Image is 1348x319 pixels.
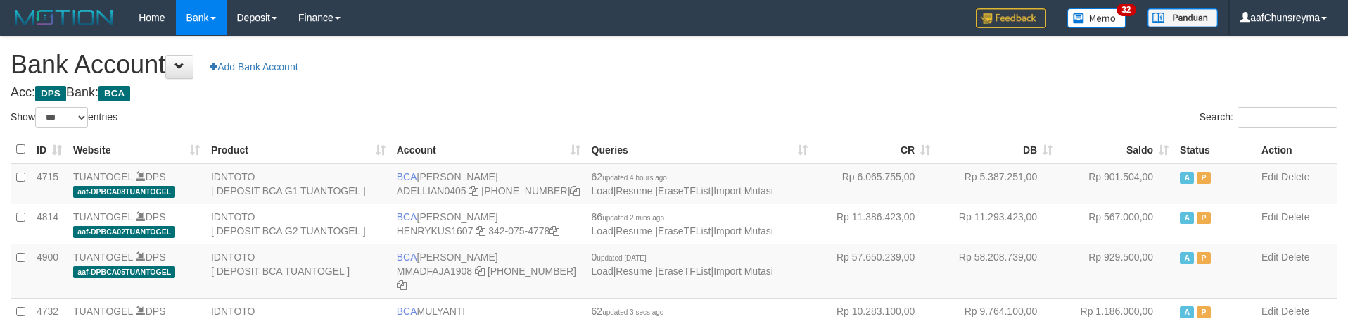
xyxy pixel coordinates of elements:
a: TUANTOGEL [73,211,133,223]
img: Button%20Memo.svg [1067,8,1126,28]
td: 4715 [31,163,68,204]
a: Copy 4062282031 to clipboard [397,280,407,291]
th: CR: activate to sort column ascending [813,136,936,163]
a: Import Mutasi [713,265,773,277]
input: Search: [1238,107,1337,128]
a: Resume [616,185,652,196]
span: aaf-DPBCA02TUANTOGEL [73,226,175,238]
span: BCA [98,86,130,101]
td: 4814 [31,204,68,244]
a: Edit [1261,251,1278,263]
td: Rp 567.000,00 [1058,204,1174,244]
a: Delete [1281,171,1309,182]
label: Search: [1200,107,1337,128]
a: Add Bank Account [201,55,307,79]
span: BCA [397,251,417,263]
a: Resume [616,265,652,277]
img: MOTION_logo.png [11,7,117,28]
a: EraseTFList [658,225,711,237]
a: HENRYKUS1607 [397,225,473,237]
a: ADELLIAN0405 [397,185,466,196]
a: TUANTOGEL [73,251,133,263]
span: Active [1180,172,1194,184]
span: Active [1180,306,1194,318]
th: Account: activate to sort column ascending [391,136,586,163]
a: Load [592,185,613,196]
span: 32 [1117,4,1136,16]
th: Product: activate to sort column ascending [205,136,391,163]
span: Active [1180,252,1194,264]
h1: Bank Account [11,51,1337,79]
span: BCA [397,306,417,317]
th: DB: activate to sort column ascending [936,136,1058,163]
span: BCA [397,211,417,223]
img: panduan.png [1147,8,1218,27]
span: 62 [592,171,667,182]
a: TUANTOGEL [73,171,133,182]
td: IDNTOTO [ DEPOSIT BCA TUANTOGEL ] [205,244,391,298]
a: Load [592,265,613,277]
span: updated [DATE] [597,254,646,262]
th: Website: activate to sort column ascending [68,136,205,163]
th: ID: activate to sort column ascending [31,136,68,163]
span: Paused [1197,212,1211,224]
a: Copy 3420754778 to clipboard [549,225,559,237]
span: updated 4 hours ago [602,174,667,182]
a: Delete [1281,211,1309,223]
a: Edit [1261,211,1278,223]
th: Queries: activate to sort column ascending [586,136,814,163]
a: Copy MMADFAJA1908 to clipboard [475,265,485,277]
a: Load [592,225,613,237]
a: Copy ADELLIAN0405 to clipboard [469,185,478,196]
a: TUANTOGEL [73,306,133,317]
td: DPS [68,163,205,204]
a: Delete [1281,251,1309,263]
td: Rp 6.065.755,00 [813,163,936,204]
a: Copy HENRYKUS1607 to clipboard [476,225,485,237]
td: 4900 [31,244,68,298]
th: Saldo: activate to sort column ascending [1058,136,1174,163]
span: | | | [592,171,773,196]
img: Feedback.jpg [976,8,1046,28]
label: Show entries [11,107,117,128]
a: Resume [616,225,652,237]
td: IDNTOTO [ DEPOSIT BCA G1 TUANTOGEL ] [205,163,391,204]
td: Rp 11.386.423,00 [813,204,936,244]
th: Action [1256,136,1337,163]
td: Rp 5.387.251,00 [936,163,1058,204]
td: Rp 11.293.423,00 [936,204,1058,244]
td: Rp 901.504,00 [1058,163,1174,204]
span: DPS [35,86,66,101]
td: Rp 58.208.739,00 [936,244,1058,298]
select: Showentries [35,107,88,128]
td: [PERSON_NAME] [PHONE_NUMBER] [391,163,586,204]
span: 62 [592,306,664,317]
td: [PERSON_NAME] 342-075-4778 [391,204,586,244]
a: Edit [1261,306,1278,317]
td: Rp 929.500,00 [1058,244,1174,298]
a: Import Mutasi [713,225,773,237]
th: Status [1174,136,1256,163]
h4: Acc: Bank: [11,86,1337,100]
span: aaf-DPBCA05TUANTOGEL [73,266,175,278]
span: 0 [592,251,647,263]
span: Paused [1197,252,1211,264]
a: MMADFAJA1908 [397,265,472,277]
span: Paused [1197,306,1211,318]
span: aaf-DPBCA08TUANTOGEL [73,186,175,198]
td: IDNTOTO [ DEPOSIT BCA G2 TUANTOGEL ] [205,204,391,244]
td: DPS [68,204,205,244]
span: 86 [592,211,664,223]
span: Active [1180,212,1194,224]
span: Paused [1197,172,1211,184]
a: Edit [1261,171,1278,182]
span: updated 2 mins ago [602,214,664,222]
a: Import Mutasi [713,185,773,196]
a: Delete [1281,306,1309,317]
a: Copy 5655032115 to clipboard [570,185,580,196]
td: [PERSON_NAME] [PHONE_NUMBER] [391,244,586,298]
span: updated 3 secs ago [602,308,663,316]
span: BCA [397,171,417,182]
a: EraseTFList [658,265,711,277]
span: | | | [592,251,773,277]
